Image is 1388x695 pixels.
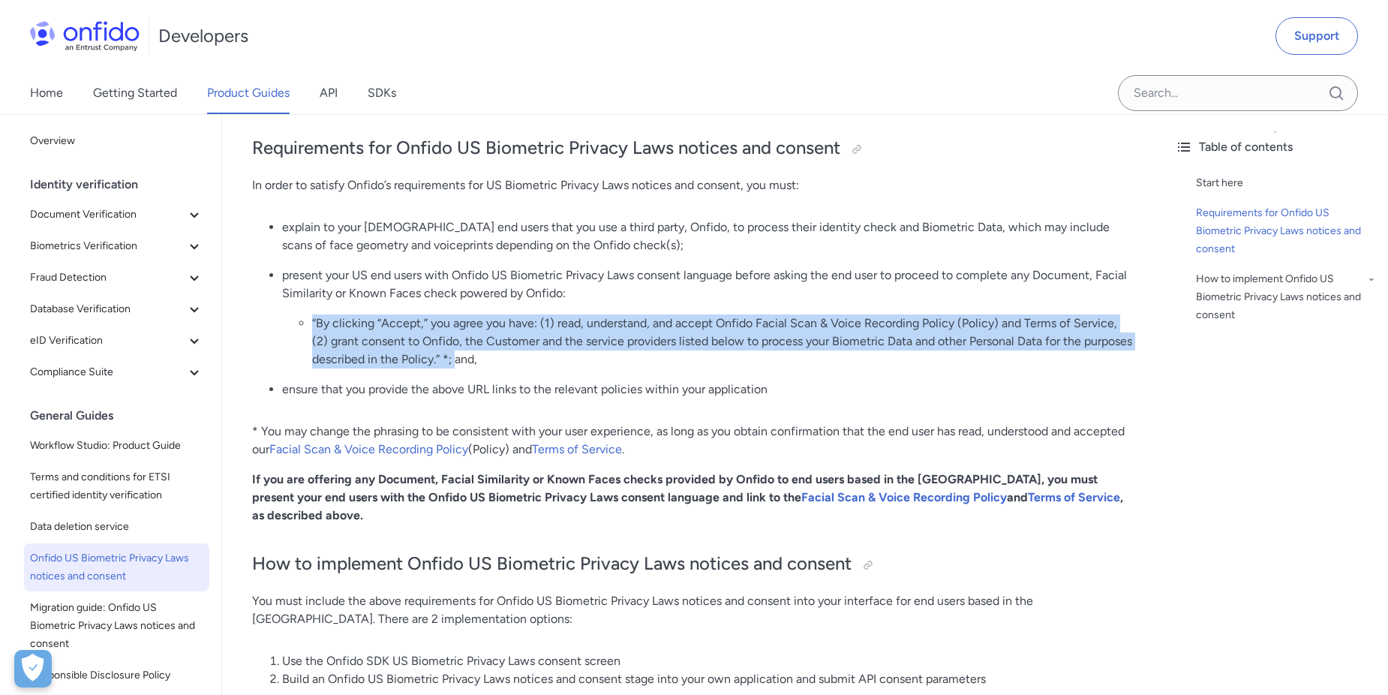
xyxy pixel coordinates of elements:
span: Terms and conditions for ETSI certified identity verification [30,468,203,504]
h2: How to implement Onfido US Biometric Privacy Laws notices and consent [252,552,1133,577]
span: Database Verification [30,300,185,318]
p: * You may change the phrasing to be consistent with your user experience, as long as you obtain c... [252,423,1133,459]
div: General Guides [30,401,215,431]
a: Terms of Service [1028,490,1120,504]
li: Use the Onfido SDK US Biometric Privacy Laws consent screen [282,652,1133,670]
a: Data deletion service [24,512,209,542]
button: Fraud Detection [24,263,209,293]
button: Database Verification [24,294,209,324]
a: Facial Scan & Voice Recording Policy [269,442,468,456]
a: Overview [24,126,209,156]
div: Cookie Preferences [14,650,52,687]
span: Responsible Disclosure Policy [30,666,203,684]
button: Biometrics Verification [24,231,209,261]
a: Product Guides [207,72,290,114]
div: Table of contents [1175,138,1376,156]
a: Terms of Service [532,442,622,456]
button: Open Preferences [14,650,52,687]
span: Document Verification [30,206,185,224]
li: Build an Onfido US Biometric Privacy Laws notices and consent stage into your own application and... [282,670,1133,688]
li: “By clicking “Accept,” you agree you have: (1) read, understand, and accept Onfido Facial Scan & ... [312,314,1133,369]
a: SDKs [368,72,396,114]
a: Responsible Disclosure Policy [24,660,209,690]
a: Home [30,72,63,114]
button: Document Verification [24,200,209,230]
a: API [320,72,338,114]
span: Biometrics Verification [30,237,185,255]
a: Support [1275,17,1358,55]
p: You must include the above requirements for Onfido US Biometric Privacy Laws notices and consent ... [252,592,1133,628]
h1: Developers [158,24,248,48]
a: Getting Started [93,72,177,114]
p: ensure that you provide the above URL links to the relevant policies within your application [282,381,1133,399]
span: Data deletion service [30,518,203,536]
p: In order to satisfy Onfido’s requirements for US Biometric Privacy Laws notices and consent, you ... [252,176,1133,194]
p: explain to your [DEMOGRAPHIC_DATA] end users that you use a third party, Onfido, to process their... [282,218,1133,254]
span: Workflow Studio: Product Guide [30,437,203,455]
button: Compliance Suite [24,357,209,387]
span: eID Verification [30,332,185,350]
span: Fraud Detection [30,269,185,287]
button: eID Verification [24,326,209,356]
a: How to implement Onfido US Biometric Privacy Laws notices and consent [1196,270,1376,324]
a: Facial Scan & Voice Recording Policy [801,490,1007,504]
a: Onfido US Biometric Privacy Laws notices and consent [24,543,209,591]
span: Overview [30,132,203,150]
span: Migration guide: Onfido US Biometric Privacy Laws notices and consent [30,599,203,653]
div: Identity verification [30,170,215,200]
p: present your US end users with Onfido US Biometric Privacy Laws consent language before asking th... [282,266,1133,302]
span: Compliance Suite [30,363,185,381]
h2: Requirements for Onfido US Biometric Privacy Laws notices and consent [252,136,1133,161]
a: Terms and conditions for ETSI certified identity verification [24,462,209,510]
input: Onfido search input field [1118,75,1358,111]
img: Onfido Logo [30,21,140,51]
span: Onfido US Biometric Privacy Laws notices and consent [30,549,203,585]
a: Requirements for Onfido US Biometric Privacy Laws notices and consent [1196,204,1376,258]
a: Migration guide: Onfido US Biometric Privacy Laws notices and consent [24,593,209,659]
a: Workflow Studio: Product Guide [24,431,209,461]
strong: If you are offering any Document, Facial Similarity or Known Faces checks provided by Onfido to e... [252,472,1123,522]
a: Start here [1196,174,1376,192]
